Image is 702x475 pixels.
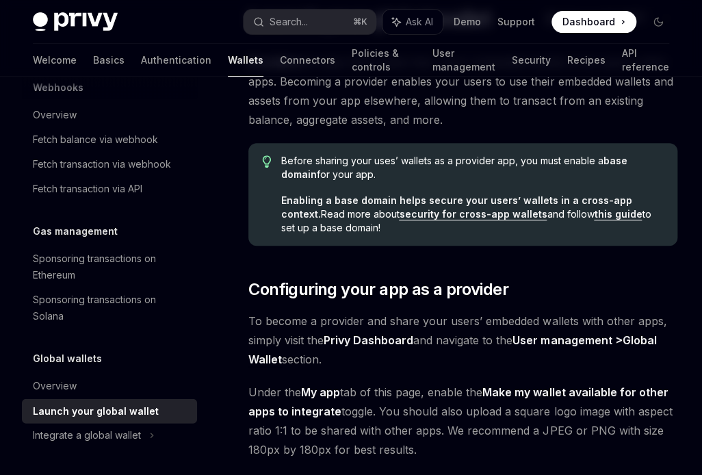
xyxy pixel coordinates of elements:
[248,53,677,129] span: are apps that enable their users’ embedded wallets to be used in other apps. Becoming a provider ...
[33,156,171,172] div: Fetch transaction via webhook
[647,11,669,33] button: Toggle dark mode
[22,246,197,287] a: Sponsoring transactions on Ethereum
[270,14,308,30] div: Search...
[93,44,125,77] a: Basics
[594,208,642,220] a: this guide
[454,15,481,29] a: Demo
[33,131,158,148] div: Fetch balance via webhook
[281,194,632,220] strong: Enabling a base domain helps secure your users’ wallets in a cross-app context.
[33,427,141,444] div: Integrate a global wallet
[432,44,495,77] a: User management
[33,350,102,367] h5: Global wallets
[280,44,335,77] a: Connectors
[406,15,433,29] span: Ask AI
[281,154,664,181] span: Before sharing your uses’ wallets as a provider app, you must enable a for your app.
[512,44,551,77] a: Security
[567,44,606,77] a: Recipes
[248,311,677,369] span: To become a provider and share your users’ embedded wallets with other apps, simply visit the and...
[248,385,668,418] strong: Make my wallet available for other apps to integrate
[33,251,189,283] div: Sponsoring transactions on Ethereum
[382,10,443,34] button: Ask AI
[22,103,197,127] a: Overview
[352,44,416,77] a: Policies & controls
[33,402,159,419] div: Launch your global wallet
[22,398,197,423] a: Launch your global wallet
[22,374,197,398] a: Overview
[141,44,211,77] a: Authentication
[248,279,508,300] span: Configuring your app as a provider
[248,333,656,367] a: Global Wallet
[33,12,118,31] img: dark logo
[353,16,367,27] span: ⌘ K
[281,194,664,235] span: Read more about and follow to set up a base domain!
[22,127,197,152] a: Fetch balance via webhook
[33,44,77,77] a: Welcome
[228,44,263,77] a: Wallets
[33,378,77,394] div: Overview
[497,15,535,29] a: Support
[22,177,197,201] a: Fetch transaction via API
[262,155,272,168] svg: Tip
[33,107,77,123] div: Overview
[248,333,656,367] strong: User management >
[244,10,376,34] button: Search...⌘K
[22,287,197,329] a: Sponsoring transactions on Solana
[562,15,615,29] span: Dashboard
[399,208,547,220] a: security for cross-app wallets
[301,385,340,400] a: My app
[33,223,118,240] h5: Gas management
[33,292,189,324] div: Sponsoring transactions on Solana
[248,383,677,459] span: Under the tab of this page, enable the toggle. You should also upload a square logo image with as...
[33,181,142,197] div: Fetch transaction via API
[22,152,197,177] a: Fetch transaction via webhook
[551,11,636,33] a: Dashboard
[324,333,413,347] strong: Privy Dashboard
[622,44,669,77] a: API reference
